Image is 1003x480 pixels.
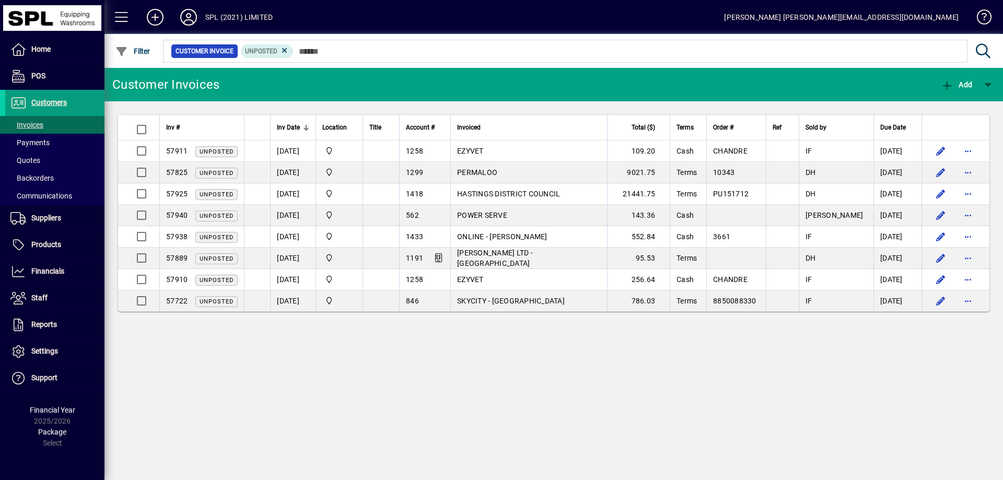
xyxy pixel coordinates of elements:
button: Edit [932,250,949,266]
span: EZYVET [457,147,484,155]
a: Backorders [5,169,104,187]
span: Support [31,373,57,382]
a: Communications [5,187,104,205]
span: Terms [677,122,694,133]
span: Unposted [200,148,234,155]
span: Due Date [880,122,906,133]
span: 3661 [713,232,730,241]
span: Total ($) [632,122,655,133]
span: EZYVET [457,275,484,284]
span: Cash [677,275,694,284]
a: Invoices [5,116,104,134]
button: Edit [932,292,949,309]
span: Location [322,122,347,133]
span: Terms [677,254,697,262]
span: DH [806,168,816,177]
span: SPL (2021) Limited [322,167,356,178]
td: 9021.75 [607,162,670,183]
span: 1258 [406,147,423,155]
td: [DATE] [873,205,922,226]
div: Title [369,122,393,133]
span: 57938 [166,232,188,241]
div: Invoiced [457,122,601,133]
button: More options [960,164,976,181]
td: 109.20 [607,141,670,162]
span: Add [941,80,972,89]
span: [PERSON_NAME] LTD - [GEOGRAPHIC_DATA] [457,249,533,267]
a: Suppliers [5,205,104,231]
button: More options [960,143,976,159]
span: IF [806,232,812,241]
span: 562 [406,211,419,219]
div: Sold by [806,122,867,133]
span: Terms [677,297,697,305]
span: Sold by [806,122,826,133]
div: [PERSON_NAME] [PERSON_NAME][EMAIL_ADDRESS][DOMAIN_NAME] [724,9,959,26]
td: 21441.75 [607,183,670,205]
span: 10343 [713,168,734,177]
span: POWER SERVE [457,211,507,219]
button: More options [960,228,976,245]
a: Settings [5,338,104,365]
button: Profile [172,8,205,27]
span: POS [31,72,45,80]
a: Financials [5,259,104,285]
span: DH [806,190,816,198]
div: Inv # [166,122,238,133]
span: Financials [31,267,64,275]
span: HASTINGS DISTRICT COUNCIL [457,190,560,198]
td: [DATE] [270,248,316,269]
span: PERMALOO [457,168,497,177]
div: Inv Date [277,122,309,133]
span: 57940 [166,211,188,219]
button: Edit [932,228,949,245]
span: Invoices [10,121,43,129]
span: Cash [677,232,694,241]
span: Financial Year [30,406,75,414]
button: Filter [113,42,153,61]
div: Customer Invoices [112,76,219,93]
span: 57910 [166,275,188,284]
span: Reports [31,320,57,329]
td: [DATE] [873,269,922,290]
span: 846 [406,297,419,305]
button: More options [960,185,976,202]
span: 1258 [406,275,423,284]
span: IF [806,297,812,305]
span: Ref [773,122,782,133]
a: Payments [5,134,104,151]
td: [DATE] [270,162,316,183]
button: Edit [932,185,949,202]
span: 1418 [406,190,423,198]
td: 786.03 [607,290,670,311]
span: SPL (2021) Limited [322,145,356,157]
span: Unposted [200,255,234,262]
a: Reports [5,312,104,338]
td: [DATE] [270,141,316,162]
span: Unposted [245,48,277,55]
span: [PERSON_NAME] [806,211,863,219]
td: [DATE] [873,226,922,248]
span: 1191 [406,254,423,262]
span: Suppliers [31,214,61,222]
span: SPL (2021) Limited [322,295,356,307]
span: SPL (2021) Limited [322,209,356,221]
span: Unposted [200,213,234,219]
span: CHANDRE [713,275,748,284]
span: Unposted [200,277,234,284]
span: SPL (2021) Limited [322,231,356,242]
button: More options [960,250,976,266]
a: Home [5,37,104,63]
span: Quotes [10,156,40,165]
span: Inv # [166,122,180,133]
span: Order # [713,122,733,133]
span: PU151712 [713,190,749,198]
div: Order # [713,122,760,133]
td: [DATE] [270,205,316,226]
a: Support [5,365,104,391]
span: Terms [677,168,697,177]
span: Home [31,45,51,53]
span: Inv Date [277,122,300,133]
span: Payments [10,138,50,147]
span: Customers [31,98,67,107]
